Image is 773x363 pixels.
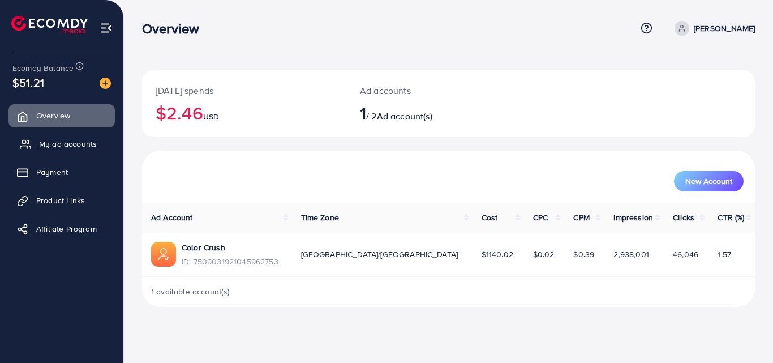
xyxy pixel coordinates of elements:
[12,74,44,91] span: $51.21
[203,111,219,122] span: USD
[36,195,85,206] span: Product Links
[301,249,458,260] span: [GEOGRAPHIC_DATA]/[GEOGRAPHIC_DATA]
[482,212,498,223] span: Cost
[12,62,74,74] span: Ecomdy Balance
[11,16,88,33] img: logo
[360,84,486,97] p: Ad accounts
[151,242,176,267] img: ic-ads-acc.e4c84228.svg
[718,212,744,223] span: CTR (%)
[685,177,732,185] span: New Account
[8,217,115,240] a: Affiliate Program
[156,102,333,123] h2: $2.46
[8,133,115,155] a: My ad accounts
[151,286,230,297] span: 1 available account(s)
[533,249,555,260] span: $0.02
[694,22,755,35] p: [PERSON_NAME]
[8,104,115,127] a: Overview
[482,249,513,260] span: $1140.02
[377,110,432,122] span: Ad account(s)
[182,242,225,253] a: Color Crush
[8,189,115,212] a: Product Links
[718,249,731,260] span: 1.57
[533,212,548,223] span: CPC
[360,102,486,123] h2: / 2
[613,249,649,260] span: 2,938,001
[301,212,339,223] span: Time Zone
[674,171,744,191] button: New Account
[573,212,589,223] span: CPM
[725,312,765,355] iframe: Chat
[673,249,698,260] span: 46,046
[670,21,755,36] a: [PERSON_NAME]
[36,110,70,121] span: Overview
[36,166,68,178] span: Payment
[39,138,97,150] span: My ad accounts
[156,84,333,97] p: [DATE] spends
[360,100,366,126] span: 1
[142,20,208,37] h3: Overview
[100,78,111,89] img: image
[573,249,594,260] span: $0.39
[100,22,113,35] img: menu
[613,212,653,223] span: Impression
[182,256,278,267] span: ID: 7509031921045962753
[151,212,193,223] span: Ad Account
[36,223,97,234] span: Affiliate Program
[8,161,115,183] a: Payment
[673,212,694,223] span: Clicks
